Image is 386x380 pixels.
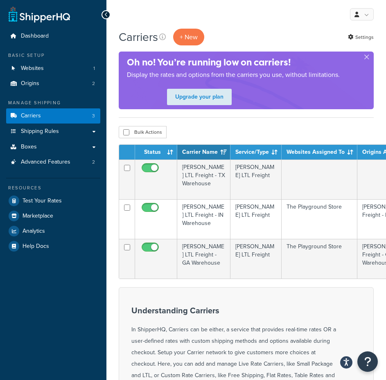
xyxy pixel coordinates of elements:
a: Analytics [6,224,100,238]
a: Settings [348,31,374,43]
th: Websites Assigned To: activate to sort column ascending [282,145,357,160]
span: 2 [92,159,95,166]
span: 1 [93,65,95,72]
span: Carriers [21,112,41,119]
div: Basic Setup [6,52,100,59]
span: Advanced Features [21,159,70,166]
a: Boxes [6,139,100,155]
a: Shipping Rules [6,124,100,139]
a: Websites 1 [6,61,100,76]
li: Carriers [6,108,100,124]
span: Test Your Rates [23,198,62,205]
div: Manage Shipping [6,99,100,106]
a: Carriers 3 [6,108,100,124]
span: Dashboard [21,33,49,40]
td: The Playground Store [282,199,357,239]
td: The Playground Store [282,239,357,279]
a: Origins 2 [6,76,100,91]
h3: Understanding Carriers [131,306,336,315]
li: Websites [6,61,100,76]
p: Display the rates and options from the carriers you use, without limitations. [127,69,340,81]
span: Analytics [23,228,45,235]
th: Service/Type: activate to sort column ascending [230,145,282,160]
h4: Oh no! You’re running low on carriers! [127,56,340,69]
li: Advanced Features [6,155,100,170]
a: ShipperHQ Home [9,6,70,22]
button: Bulk Actions [119,126,167,138]
h1: Carriers [119,29,158,45]
span: Websites [21,65,44,72]
span: Marketplace [23,213,53,220]
a: Test Your Rates [6,193,100,208]
a: Dashboard [6,29,100,44]
li: Origins [6,76,100,91]
td: [PERSON_NAME] LTL Freight [230,199,282,239]
span: Boxes [21,144,37,151]
a: Upgrade your plan [167,89,232,105]
span: Origins [21,80,39,87]
td: [PERSON_NAME] LTL Freight [230,160,282,199]
td: [PERSON_NAME] LTL Freight - TX Warehouse [177,160,230,199]
span: Shipping Rules [21,128,59,135]
button: + New [173,29,204,45]
td: [PERSON_NAME] LTL Freight - GA Warehouse [177,239,230,279]
a: Advanced Features 2 [6,155,100,170]
button: Open Resource Center [357,351,378,372]
th: Carrier Name: activate to sort column ascending [177,145,230,160]
a: Marketplace [6,209,100,223]
a: Help Docs [6,239,100,254]
td: [PERSON_NAME] LTL Freight - IN Warehouse [177,199,230,239]
div: Resources [6,184,100,191]
th: Status: activate to sort column ascending [135,145,177,160]
span: Help Docs [23,243,49,250]
span: 3 [92,112,95,119]
span: 2 [92,80,95,87]
td: [PERSON_NAME] LTL Freight [230,239,282,279]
